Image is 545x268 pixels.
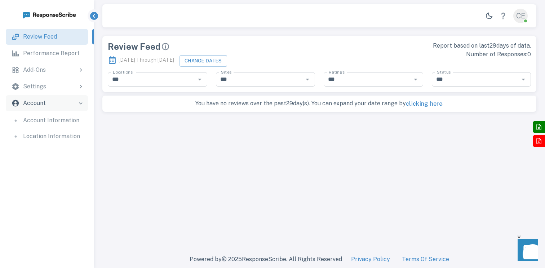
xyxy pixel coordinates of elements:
[411,74,421,84] button: Open
[108,41,315,52] div: Review Feed
[23,99,46,107] p: Account
[324,41,531,50] p: Report based on last 29 days of data.
[221,69,231,75] label: Sites
[22,10,76,19] img: logo
[351,255,390,264] a: Privacy Policy
[23,116,79,125] p: Account Information
[23,49,80,58] p: Performance Report
[108,53,174,67] p: [DATE] Through [DATE]
[406,100,442,108] button: clicking here
[533,135,545,147] button: Export to PDF
[302,74,313,84] button: Open
[518,74,528,84] button: Open
[113,69,133,75] label: Locations
[6,29,88,45] a: Review Feed
[6,45,88,61] a: Performance Report
[6,128,88,144] a: Location Information
[533,121,545,133] button: Export to Excel
[23,82,46,91] p: Settings
[190,255,342,264] p: Powered by © 2025 ResponseScribe. All Rights Reserved
[6,62,88,78] div: Add-Ons
[402,255,449,264] a: Terms Of Service
[511,236,542,267] iframe: Front Chat
[329,69,345,75] label: Ratings
[6,113,88,128] a: Account Information
[106,99,533,108] p: You have no reviews over the past 29 day(s). You can expand your date range by .
[23,132,80,141] p: Location Information
[324,50,531,59] p: Number of Responses: 0
[6,79,88,95] div: Settings
[437,69,451,75] label: Status
[195,74,205,84] button: Open
[513,9,528,23] div: CE
[23,66,46,74] p: Add-Ons
[23,32,57,41] p: Review Feed
[180,55,227,67] button: Change Dates
[6,95,88,111] div: Account
[496,9,510,23] a: Help Center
